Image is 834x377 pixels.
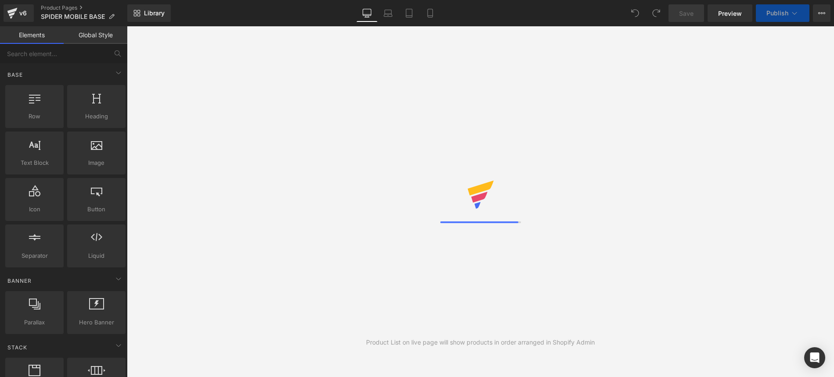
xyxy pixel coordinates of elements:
span: Row [8,112,61,121]
span: Save [679,9,694,18]
div: v6 [18,7,29,19]
a: Laptop [377,4,399,22]
span: Icon [8,205,61,214]
span: Liquid [70,251,123,260]
span: Parallax [8,318,61,327]
span: Separator [8,251,61,260]
span: Preview [718,9,742,18]
a: Product Pages [41,4,127,11]
a: Preview [708,4,752,22]
a: New Library [127,4,171,22]
span: Stack [7,343,28,352]
button: Undo [626,4,644,22]
span: Heading [70,112,123,121]
a: Desktop [356,4,377,22]
button: Redo [647,4,665,22]
a: v6 [4,4,34,22]
a: Tablet [399,4,420,22]
a: Mobile [420,4,441,22]
button: Publish [756,4,809,22]
span: Hero Banner [70,318,123,327]
span: Library [144,9,165,17]
span: Image [70,158,123,167]
span: Publish [766,10,788,17]
span: Button [70,205,123,214]
span: Base [7,71,24,79]
button: More [813,4,830,22]
span: SPIDER MOBILE BASE [41,13,105,20]
div: Open Intercom Messenger [804,347,825,368]
a: Global Style [64,26,127,44]
span: Banner [7,277,32,285]
span: Text Block [8,158,61,167]
div: Product List on live page will show products in order arranged in Shopify Admin [366,338,595,347]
